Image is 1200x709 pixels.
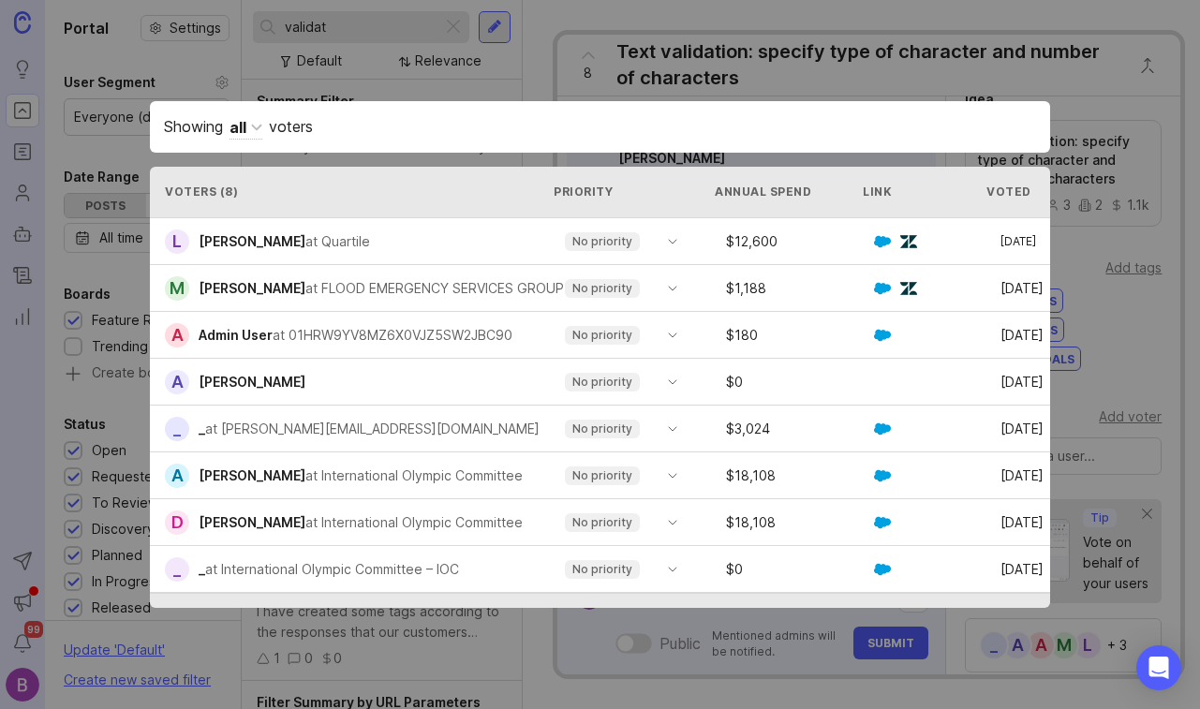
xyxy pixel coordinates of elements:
p: No priority [572,328,632,343]
div: Voted [986,184,1174,199]
img: GKxMRLiRsgdWqxrdBeWfGK5kaZ2alx1WifDSa2kSTsK6wyJURKhUuPoQRYzjholVGzT2A2owx2gHwZoyZHHCYJ8YNOAZj3DSg... [874,514,891,531]
div: _ [165,557,189,582]
svg: toggle icon [658,468,688,483]
div: $ 180 [719,329,874,342]
span: _ [199,421,205,436]
span: Admin User [199,327,273,343]
div: A [165,370,189,394]
div: at International Olympic Committee [305,465,523,486]
img: UniZRqrCPz6BHUWevMzgDJ1FW4xaGg2egd7Chm8uY0Al1hkDyjqDa8Lkk0kDEdqKkBok+T4wfoD0P0o6UMciQ8AAAAASUVORK... [900,280,917,297]
div: toggle menu [554,227,689,257]
a: A[PERSON_NAME]at International Olympic Committee [165,464,538,488]
img: UniZRqrCPz6BHUWevMzgDJ1FW4xaGg2egd7Chm8uY0Al1hkDyjqDa8Lkk0kDEdqKkBok+T4wfoD0P0o6UMciQ8AAAAASUVORK... [900,233,917,250]
div: all [230,116,246,139]
time: [DATE] [1000,514,1044,530]
div: Showing voters [164,115,1036,139]
div: at Quartile [305,231,370,252]
a: __at International Olympic Committee – IOC [165,557,474,582]
time: [DATE] [1000,561,1044,577]
img: GKxMRLiRsgdWqxrdBeWfGK5kaZ2alx1WifDSa2kSTsK6wyJURKhUuPoQRYzjholVGzT2A2owx2gHwZoyZHHCYJ8YNOAZj3DSg... [874,421,891,437]
p: No priority [572,281,632,296]
svg: toggle icon [658,375,688,390]
a: AAdmin Userat 01HRW9YV8MZ6X0VJZ5SW2JBC90 [165,323,527,347]
time: [DATE] [1000,280,1044,296]
div: toggle menu [554,508,689,538]
a: L[PERSON_NAME]at Quartile [165,229,385,254]
div: at FLOOD EMERGENCY SERVICES GROUP [305,278,564,299]
time: [DATE] [1000,467,1044,483]
div: $ 3,024 [719,422,874,436]
div: $ 1,188 [719,282,874,295]
svg: toggle icon [658,281,688,296]
span: [PERSON_NAME] [199,467,305,483]
time: [DATE] [1000,374,1044,390]
img: GKxMRLiRsgdWqxrdBeWfGK5kaZ2alx1WifDSa2kSTsK6wyJURKhUuPoQRYzjholVGzT2A2owx2gHwZoyZHHCYJ8YNOAZj3DSg... [874,327,891,344]
span: [PERSON_NAME] [199,514,305,530]
svg: toggle icon [658,515,688,530]
div: at 01HRW9YV8MZ6X0VJZ5SW2JBC90 [273,325,512,346]
p: No priority [572,562,632,577]
div: toggle menu [554,414,689,444]
svg: toggle icon [658,328,688,343]
div: at International Olympic Committee – IOC [205,559,459,580]
div: Annual Spend [715,184,855,199]
div: $ 18,108 [719,516,874,529]
div: _ [165,417,189,441]
div: toggle menu [554,461,689,491]
div: M [165,276,189,301]
div: A [165,323,189,347]
p: No priority [572,421,632,436]
svg: toggle icon [658,234,688,249]
a: D[PERSON_NAME]at International Olympic Committee [165,510,538,535]
div: at International Olympic Committee [305,512,523,533]
a: __at [PERSON_NAME][EMAIL_ADDRESS][DOMAIN_NAME] [165,417,555,441]
span: _ [199,561,205,577]
p: No priority [572,375,632,390]
img: GKxMRLiRsgdWqxrdBeWfGK5kaZ2alx1WifDSa2kSTsK6wyJURKhUuPoQRYzjholVGzT2A2owx2gHwZoyZHHCYJ8YNOAZj3DSg... [874,233,891,250]
div: toggle menu [554,554,689,584]
svg: toggle icon [658,421,688,436]
div: D [165,510,189,535]
p: No priority [572,515,632,530]
div: L [165,229,189,254]
span: [DATE] [1000,236,1036,247]
div: toggle menu [554,273,689,303]
a: M[PERSON_NAME]at FLOOD EMERGENCY SERVICES GROUP [165,276,579,301]
a: A[PERSON_NAME] [165,370,320,394]
div: Link [863,184,892,199]
span: [PERSON_NAME] [199,280,305,296]
time: [DATE] [1000,421,1044,436]
img: GKxMRLiRsgdWqxrdBeWfGK5kaZ2alx1WifDSa2kSTsK6wyJURKhUuPoQRYzjholVGzT2A2owx2gHwZoyZHHCYJ8YNOAZj3DSg... [874,467,891,484]
div: Priority [554,184,677,199]
time: [DATE] [1000,327,1044,343]
svg: toggle icon [658,562,688,577]
span: [PERSON_NAME] [199,233,305,249]
span: [PERSON_NAME] [199,374,305,390]
div: Open Intercom Messenger [1136,645,1181,690]
p: No priority [572,468,632,483]
img: GKxMRLiRsgdWqxrdBeWfGK5kaZ2alx1WifDSa2kSTsK6wyJURKhUuPoQRYzjholVGzT2A2owx2gHwZoyZHHCYJ8YNOAZj3DSg... [874,561,891,578]
div: $ 12,600 [719,235,874,248]
div: toggle menu [554,367,689,397]
div: $ 0 [719,376,874,389]
div: Voters ( 8 ) [165,184,535,199]
div: toggle menu [554,320,689,350]
div: $ 18,108 [719,469,874,482]
div: A [165,464,189,488]
p: No priority [572,234,632,249]
div: $ 0 [719,563,874,576]
div: at [PERSON_NAME][EMAIL_ADDRESS][DOMAIN_NAME] [205,419,540,439]
img: GKxMRLiRsgdWqxrdBeWfGK5kaZ2alx1WifDSa2kSTsK6wyJURKhUuPoQRYzjholVGzT2A2owx2gHwZoyZHHCYJ8YNOAZj3DSg... [874,280,891,297]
